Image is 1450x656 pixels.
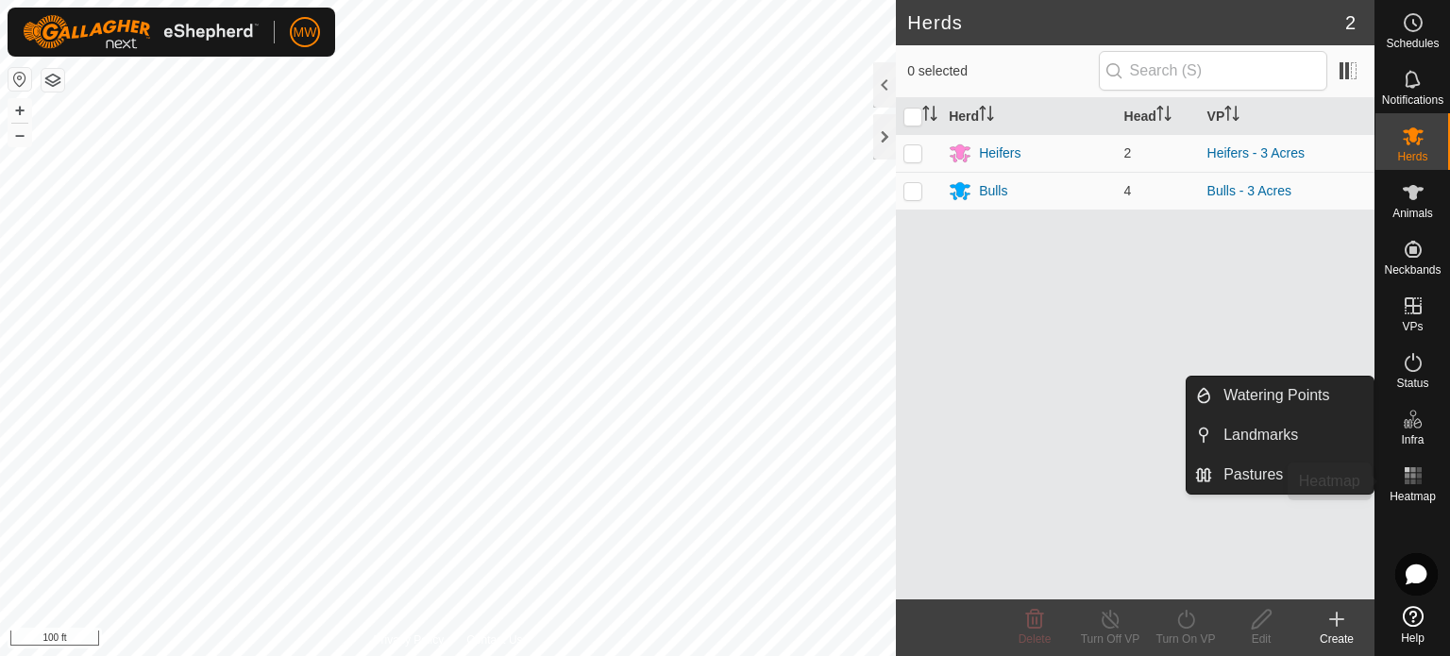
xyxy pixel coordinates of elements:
[1386,38,1439,49] span: Schedules
[922,109,937,124] p-sorticon: Activate to sort
[1200,98,1374,135] th: VP
[1117,98,1200,135] th: Head
[1299,631,1374,648] div: Create
[1224,109,1239,124] p-sorticon: Activate to sort
[8,99,31,122] button: +
[979,143,1020,163] div: Heifers
[1392,208,1433,219] span: Animals
[1124,183,1132,198] span: 4
[1207,145,1305,160] a: Heifers - 3 Acres
[979,181,1007,201] div: Bulls
[1390,491,1436,502] span: Heatmap
[23,15,259,49] img: Gallagher Logo
[294,23,317,42] span: MW
[1187,377,1374,414] li: Watering Points
[907,11,1345,34] h2: Herds
[1375,598,1450,651] a: Help
[1223,384,1329,407] span: Watering Points
[466,631,522,648] a: Contact Us
[1124,145,1132,160] span: 2
[1384,264,1441,276] span: Neckbands
[1148,631,1223,648] div: Turn On VP
[1382,94,1443,106] span: Notifications
[374,631,445,648] a: Privacy Policy
[1345,8,1356,37] span: 2
[8,68,31,91] button: Reset Map
[1072,631,1148,648] div: Turn Off VP
[1223,463,1283,486] span: Pastures
[1397,151,1427,162] span: Herds
[1187,416,1374,454] li: Landmarks
[1019,632,1052,646] span: Delete
[1401,434,1424,446] span: Infra
[1212,456,1374,494] a: Pastures
[907,61,1098,81] span: 0 selected
[8,124,31,146] button: –
[941,98,1116,135] th: Herd
[1396,378,1428,389] span: Status
[1187,456,1374,494] li: Pastures
[42,69,64,92] button: Map Layers
[1212,416,1374,454] a: Landmarks
[979,109,994,124] p-sorticon: Activate to sort
[1401,632,1425,644] span: Help
[1223,424,1298,446] span: Landmarks
[1212,377,1374,414] a: Watering Points
[1156,109,1172,124] p-sorticon: Activate to sort
[1207,183,1291,198] a: Bulls - 3 Acres
[1223,631,1299,648] div: Edit
[1402,321,1423,332] span: VPs
[1099,51,1327,91] input: Search (S)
